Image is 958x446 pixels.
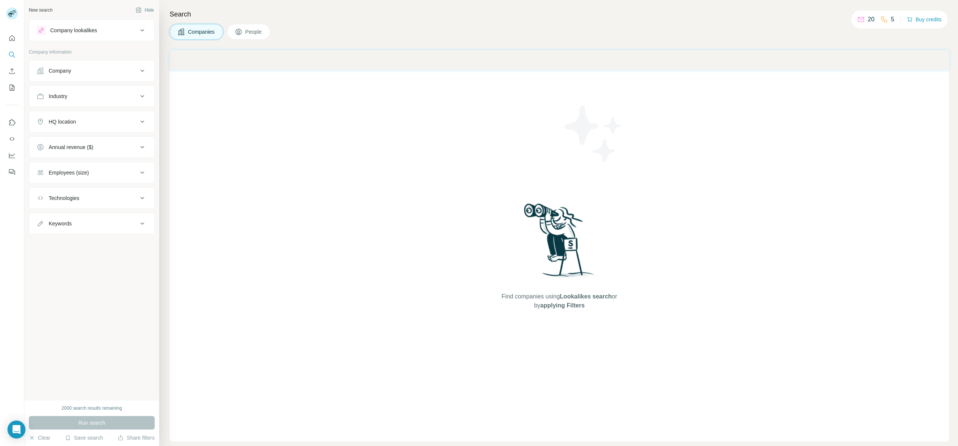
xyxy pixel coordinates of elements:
[29,113,154,131] button: HQ location
[29,434,50,442] button: Clear
[49,194,79,202] div: Technologies
[29,164,154,182] button: Employees (size)
[130,4,159,16] button: Hide
[49,67,71,75] div: Company
[29,7,52,13] div: New search
[891,15,894,24] p: 5
[49,169,89,176] div: Employees (size)
[49,220,72,227] div: Keywords
[29,21,154,39] button: Company lookalikes
[62,405,122,412] div: 2000 search results remaining
[6,48,18,61] button: Search
[6,116,18,129] button: Use Surfe on LinkedIn
[29,215,154,233] button: Keywords
[521,201,598,285] img: Surfe Illustration - Woman searching with binoculars
[29,62,154,80] button: Company
[6,64,18,78] button: Enrich CSV
[540,302,585,309] span: applying Filters
[49,143,93,151] div: Annual revenue ($)
[170,9,949,19] h4: Search
[29,49,155,55] p: Company information
[29,138,154,156] button: Annual revenue ($)
[118,434,155,442] button: Share filters
[868,15,874,24] p: 20
[50,27,97,34] div: Company lookalikes
[6,149,18,162] button: Dashboard
[6,31,18,45] button: Quick start
[29,189,154,207] button: Technologies
[49,118,76,125] div: HQ location
[170,50,949,70] iframe: Banner
[560,100,627,167] img: Surfe Illustration - Stars
[7,421,25,439] div: Open Intercom Messenger
[6,132,18,146] button: Use Surfe API
[907,14,942,25] button: Buy credits
[560,293,612,300] span: Lookalikes search
[188,28,215,36] span: Companies
[29,87,154,105] button: Industry
[499,292,619,310] span: Find companies using or by
[6,81,18,94] button: My lists
[49,92,67,100] div: Industry
[65,434,103,442] button: Save search
[245,28,263,36] span: People
[6,165,18,179] button: Feedback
